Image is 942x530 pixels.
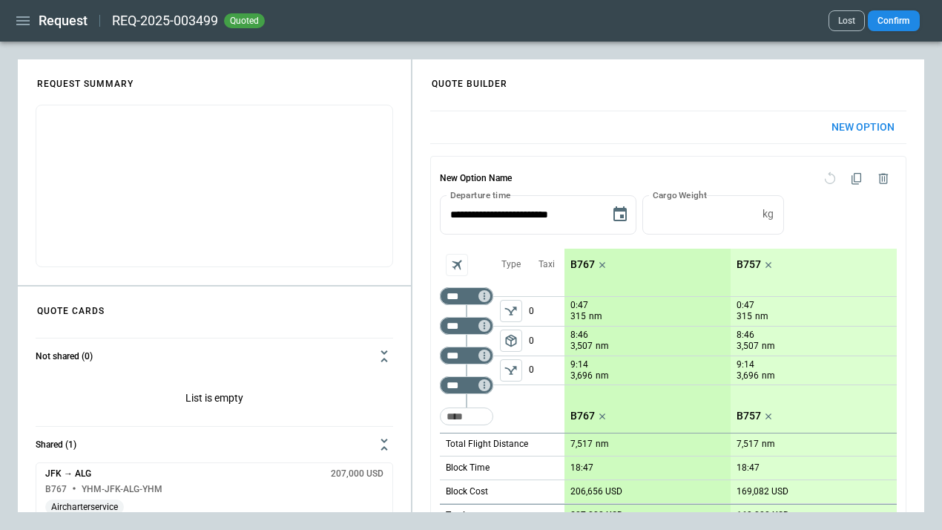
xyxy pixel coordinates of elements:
[653,189,707,201] label: Cargo Weight
[36,440,76,450] h6: Shared (1)
[227,16,262,26] span: quoted
[500,330,522,352] span: Type of sector
[868,10,920,31] button: Confirm
[570,300,588,311] p: 0:47
[45,485,67,494] h6: B767
[570,510,623,521] p: 207,000 USD
[36,374,393,426] div: Not shared (0)
[737,340,759,353] p: 3,507
[19,63,151,96] h4: REQUEST SUMMARY
[596,340,609,353] p: nm
[596,370,609,382] p: nm
[762,370,775,382] p: nm
[82,485,162,494] h6: YHM-JFK-ALG-YHM
[440,287,493,305] div: Too short
[829,10,865,31] button: Lost
[19,290,122,324] h4: QUOTE CARDS
[570,439,593,450] p: 7,517
[446,254,468,276] span: Aircraft selection
[112,12,218,30] h2: REQ-2025-003499
[331,469,383,479] h6: 207,000 USD
[440,376,493,394] div: Too short
[570,359,588,370] p: 9:14
[538,258,555,271] p: Taxi
[870,166,897,192] span: Delete quote option
[529,297,564,326] p: 0
[500,300,522,322] span: Type of sector
[36,338,393,374] button: Not shared (0)
[529,327,564,356] p: 0
[500,300,522,322] button: left aligned
[589,310,602,323] p: nm
[446,485,488,498] p: Block Cost
[36,427,393,462] button: Shared (1)
[446,438,528,451] p: Total Flight Distance
[737,310,752,323] p: 315
[500,359,522,382] button: left aligned
[45,502,124,513] span: Aircharterservice
[737,258,761,271] p: B757
[500,330,522,352] button: left aligned
[843,166,870,192] span: Duplicate quote option
[570,258,595,271] p: B767
[39,12,88,30] h1: Request
[529,356,564,385] p: 0
[763,208,774,220] p: kg
[570,486,622,497] p: 206,656 USD
[820,111,906,143] button: New Option
[762,438,775,451] p: nm
[450,189,511,201] label: Departure time
[737,462,760,474] p: 18:47
[36,374,393,426] p: List is empty
[440,317,493,335] div: Too short
[755,310,768,323] p: nm
[440,408,493,425] div: Too short
[570,330,588,341] p: 8:46
[501,258,521,271] p: Type
[446,511,465,520] h6: Total
[737,370,759,382] p: 3,696
[605,200,635,229] button: Choose date, selected date is Aug 15, 2025
[737,439,759,450] p: 7,517
[570,370,593,382] p: 3,696
[570,410,595,422] p: B767
[737,486,788,497] p: 169,082 USD
[414,63,525,96] h4: QUOTE BUILDER
[45,469,91,479] h6: JFK → ALG
[737,410,761,422] p: B757
[570,462,593,474] p: 18:47
[737,330,754,341] p: 8:46
[762,340,775,353] p: nm
[500,359,522,382] span: Type of sector
[570,310,586,323] p: 315
[737,300,754,311] p: 0:47
[504,333,518,348] span: package_2
[817,166,843,192] span: Reset quote option
[737,510,789,521] p: 169,000 USD
[440,347,493,364] div: Too short
[36,352,93,361] h6: Not shared (0)
[737,359,754,370] p: 9:14
[440,166,512,192] h6: New Option Name
[596,438,609,451] p: nm
[570,340,593,353] p: 3,507
[446,462,490,474] p: Block Time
